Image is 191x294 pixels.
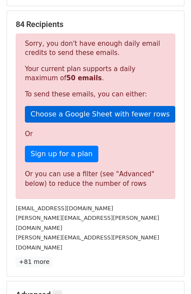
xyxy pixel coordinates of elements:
[25,169,166,189] div: Or you can use a filter (see "Advanced" below) to reduce the number of rows
[25,90,166,99] p: To send these emails, you can either:
[16,256,52,267] a: +81 more
[25,130,166,139] p: Or
[16,205,113,212] small: [EMAIL_ADDRESS][DOMAIN_NAME]
[25,146,98,162] a: Sign up for a plan
[16,20,175,29] h5: 84 Recipients
[66,74,102,82] strong: 50 emails
[25,39,166,58] p: Sorry, you don't have enough daily email credits to send these emails.
[25,65,166,83] p: Your current plan supports a daily maximum of .
[147,252,191,294] iframe: Chat Widget
[25,106,175,123] a: Choose a Google Sheet with fewer rows
[16,234,159,251] small: [PERSON_NAME][EMAIL_ADDRESS][PERSON_NAME][DOMAIN_NAME]
[16,215,159,231] small: [PERSON_NAME][EMAIL_ADDRESS][PERSON_NAME][DOMAIN_NAME]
